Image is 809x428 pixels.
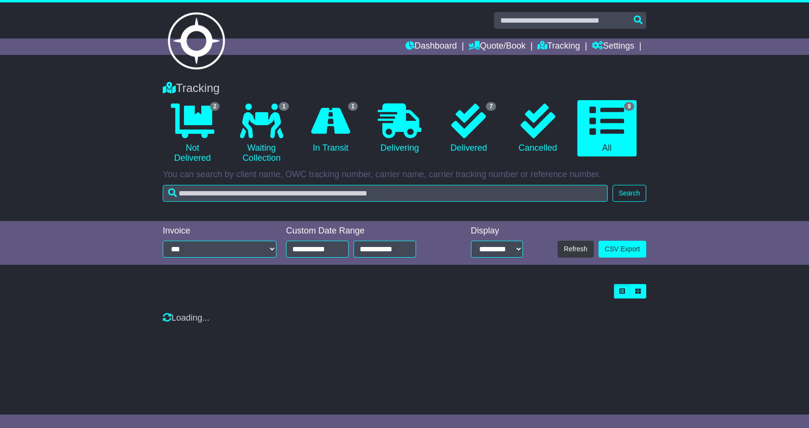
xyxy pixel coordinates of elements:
a: 2 Not Delivered [163,100,222,167]
span: 9 [624,102,634,111]
div: Loading... [163,313,646,324]
div: Tracking [158,81,651,95]
a: Dashboard [405,39,457,55]
p: You can search by client name, OWC tracking number, carrier name, carrier tracking number or refe... [163,169,646,180]
div: Display [471,226,523,236]
button: Search [613,185,646,202]
a: Cancelled [508,100,567,157]
button: Refresh [558,241,594,258]
div: Invoice [163,226,276,236]
span: 1 [279,102,289,111]
a: Delivering [370,100,429,157]
span: 1 [348,102,358,111]
span: 7 [486,102,496,111]
span: 2 [210,102,220,111]
a: 1 In Transit [301,100,360,157]
a: Settings [592,39,634,55]
a: 7 Delivered [439,100,498,157]
a: 1 Waiting Collection [232,100,291,167]
a: Quote/Book [469,39,525,55]
a: CSV Export [599,241,646,258]
div: Custom Date Range [286,226,441,236]
a: 9 All [577,100,637,157]
a: Tracking [537,39,580,55]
